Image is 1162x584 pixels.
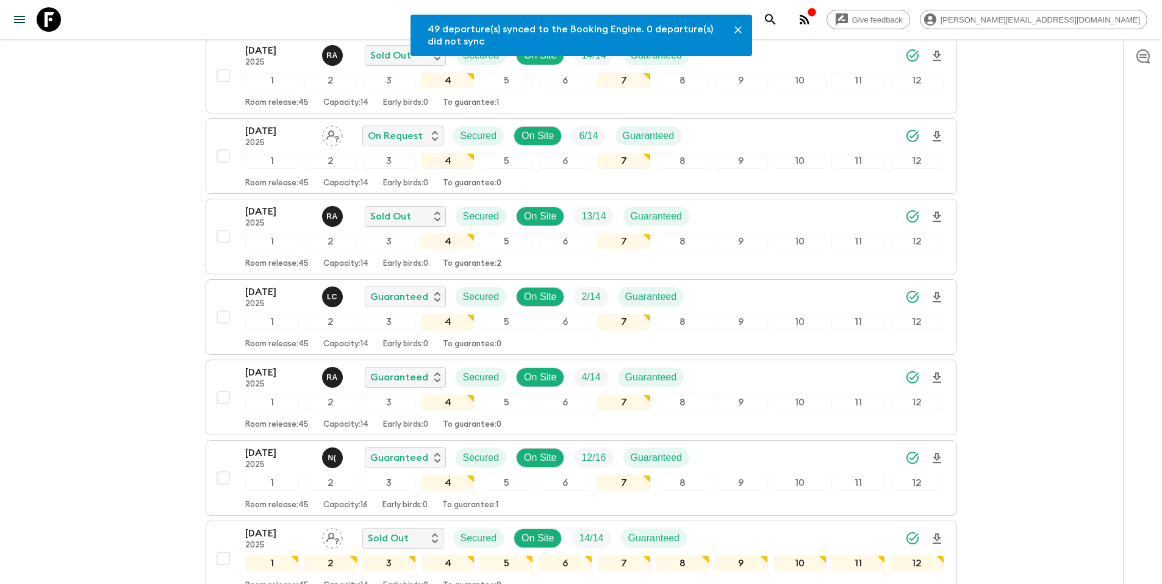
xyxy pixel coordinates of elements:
p: Room release: 45 [245,259,309,269]
a: Give feedback [827,10,910,29]
p: [DATE] [245,285,312,299]
p: Room release: 45 [245,340,309,349]
p: To guarantee: 2 [443,259,501,269]
div: 10 [773,233,827,249]
div: 5 [479,475,533,491]
div: 7 [597,314,651,330]
div: 11 [831,475,885,491]
div: 6 [538,475,592,491]
div: 2 [304,475,357,491]
div: 1 [245,233,299,249]
div: 5 [479,555,533,571]
svg: Synced Successfully [905,209,920,224]
div: 2 [304,555,357,571]
p: 2025 [245,219,312,229]
svg: Synced Successfully [905,450,920,465]
p: Guaranteed [628,531,680,546]
p: 2025 [245,299,312,309]
button: [DATE]2025Rupert AndresSold OutSecuredOn SiteTrip FillGuaranteed123456789101112Room release:45Cap... [206,38,957,113]
span: Rupert Andres [322,371,345,380]
div: Trip Fill [572,529,611,548]
svg: Synced Successfully [905,290,920,304]
div: 2 [304,394,357,410]
p: Secured [461,531,497,546]
div: On Site [514,529,562,548]
p: Guaranteed [370,370,428,385]
span: Nikki (Hiroko) Takano [322,451,345,461]
div: 8 [656,233,709,249]
div: 10 [773,394,827,410]
div: 12 [890,555,944,571]
p: Sold Out [370,48,411,63]
button: N( [322,447,345,468]
div: 4 [421,555,475,571]
p: On Site [524,370,556,385]
p: Early birds: 0 [383,98,428,108]
span: Rupert Andres [322,49,345,59]
p: Secured [461,129,497,143]
div: Secured [456,287,507,307]
svg: Download Onboarding [930,129,944,144]
svg: Synced Successfully [905,531,920,546]
div: 12 [890,73,944,88]
div: 1 [245,314,299,330]
p: R A [326,212,338,221]
div: 5 [479,314,533,330]
div: 2 [304,233,357,249]
div: 7 [597,555,651,571]
div: 12 [890,314,944,330]
svg: Download Onboarding [930,532,944,546]
div: 9 [714,233,768,249]
div: 9 [714,475,768,491]
div: 3 [362,314,416,330]
div: 3 [362,153,416,169]
div: 11 [831,394,885,410]
div: 3 [362,233,416,249]
div: 8 [656,394,709,410]
div: 10 [773,153,827,169]
div: 12 [890,233,944,249]
p: Room release: 45 [245,98,309,108]
div: [PERSON_NAME][EMAIL_ADDRESS][DOMAIN_NAME] [920,10,1147,29]
div: Trip Fill [574,448,613,468]
div: 4 [421,153,475,169]
div: 10 [773,314,827,330]
p: To guarantee: 0 [443,340,501,349]
p: To guarantee: 0 [443,420,501,430]
div: 1 [245,555,299,571]
div: 9 [714,394,768,410]
div: 10 [773,475,827,491]
p: On Site [522,129,554,143]
button: search adventures [758,7,783,32]
div: 3 [362,555,416,571]
div: 11 [831,153,885,169]
p: Guaranteed [370,450,428,465]
p: On Site [524,209,556,224]
div: 6 [538,233,592,249]
p: Room release: 45 [245,420,309,430]
p: 2025 [245,541,312,550]
p: Room release: 45 [245,500,309,510]
svg: Synced Successfully [905,370,920,385]
p: 14 / 14 [579,531,603,546]
p: [DATE] [245,526,312,541]
span: [PERSON_NAME][EMAIL_ADDRESS][DOMAIN_NAME] [934,15,1147,24]
svg: Download Onboarding [930,371,944,385]
div: 4 [421,73,475,88]
div: 11 [831,233,885,249]
p: On Site [522,531,554,546]
span: Rupert Andres [322,210,345,219]
p: Room release: 45 [245,179,309,188]
div: 1 [245,73,299,88]
p: Secured [463,370,500,385]
p: Guaranteed [625,370,677,385]
p: [DATE] [245,365,312,380]
p: 2025 [245,380,312,390]
div: 3 [362,73,416,88]
p: Capacity: 14 [323,98,368,108]
svg: Download Onboarding [930,210,944,224]
div: 7 [597,475,651,491]
div: On Site [516,448,564,468]
p: Guaranteed [625,290,677,304]
div: 8 [656,73,709,88]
